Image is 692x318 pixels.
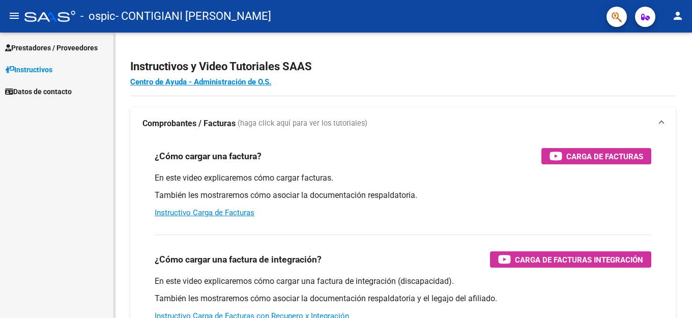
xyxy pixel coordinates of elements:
[130,57,676,76] h2: Instructivos y Video Tutoriales SAAS
[5,64,52,75] span: Instructivos
[672,10,684,22] mat-icon: person
[657,283,682,308] iframe: Intercom live chat
[155,252,322,267] h3: ¿Cómo cargar una factura de integración?
[80,5,116,27] span: - ospic
[155,208,254,217] a: Instructivo Carga de Facturas
[155,149,262,163] h3: ¿Cómo cargar una factura?
[541,148,651,164] button: Carga de Facturas
[566,150,643,163] span: Carga de Facturas
[155,276,651,287] p: En este video explicaremos cómo cargar una factura de integración (discapacidad).
[142,118,236,129] strong: Comprobantes / Facturas
[130,107,676,140] mat-expansion-panel-header: Comprobantes / Facturas (haga click aquí para ver los tutoriales)
[130,77,271,86] a: Centro de Ayuda - Administración de O.S.
[155,190,651,201] p: También les mostraremos cómo asociar la documentación respaldatoria.
[155,172,651,184] p: En este video explicaremos cómo cargar facturas.
[5,42,98,53] span: Prestadores / Proveedores
[238,118,367,129] span: (haga click aquí para ver los tutoriales)
[155,293,651,304] p: También les mostraremos cómo asociar la documentación respaldatoria y el legajo del afiliado.
[490,251,651,268] button: Carga de Facturas Integración
[116,5,271,27] span: - CONTIGIANI [PERSON_NAME]
[5,86,72,97] span: Datos de contacto
[8,10,20,22] mat-icon: menu
[515,253,643,266] span: Carga de Facturas Integración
